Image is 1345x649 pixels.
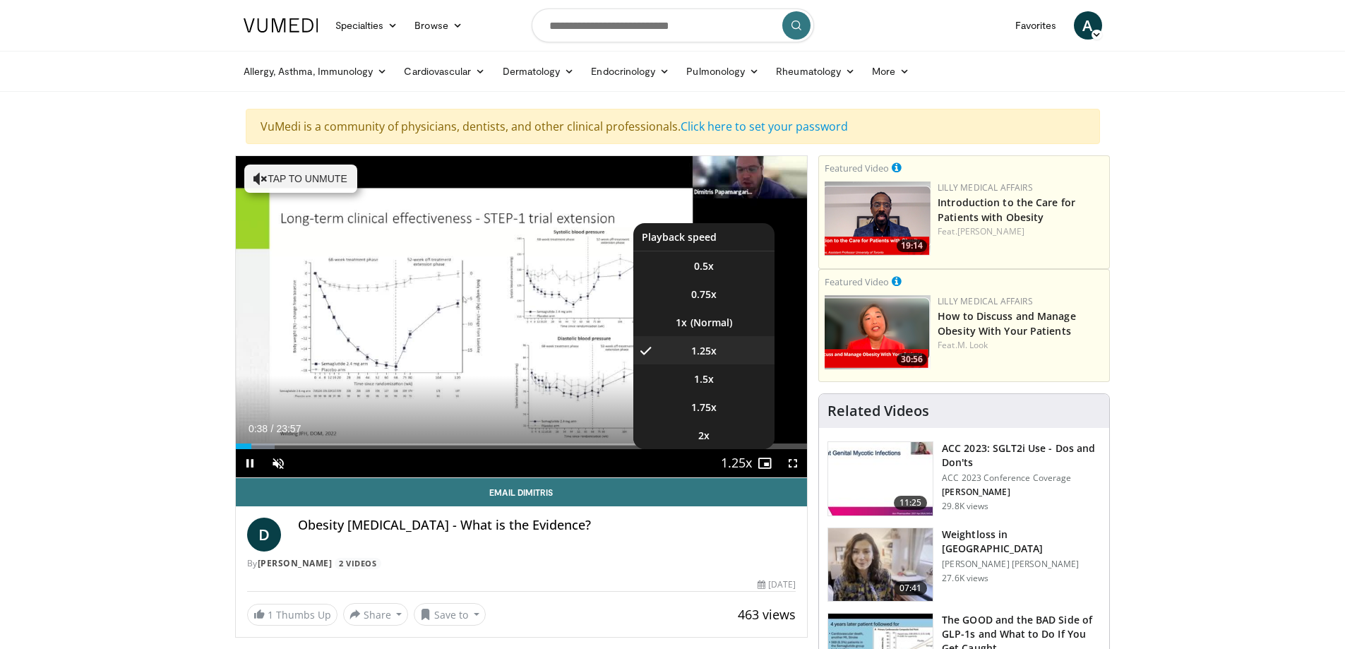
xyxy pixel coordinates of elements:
span: 2x [698,429,710,443]
div: Feat. [938,339,1104,352]
span: 0:38 [249,423,268,434]
a: 30:56 [825,295,931,369]
a: Pulmonology [678,57,767,85]
img: 9258cdf1-0fbf-450b-845f-99397d12d24a.150x105_q85_crop-smart_upscale.jpg [828,442,933,516]
p: 27.6K views [942,573,988,584]
div: By [247,557,796,570]
a: Browse [406,11,471,40]
a: [PERSON_NAME] [957,225,1024,237]
a: 07:41 Weightloss in [GEOGRAPHIC_DATA] [PERSON_NAME] [PERSON_NAME] 27.6K views [827,528,1101,602]
a: 2 Videos [335,558,381,570]
button: Playback Rate [722,449,751,477]
div: [DATE] [758,578,796,591]
h4: Obesity [MEDICAL_DATA] - What is the Evidence? [298,518,796,533]
img: VuMedi Logo [244,18,318,32]
h3: Weightloss in [GEOGRAPHIC_DATA] [942,528,1101,556]
a: 11:25 ACC 2023: SGLT2i Use - Dos and Don'ts ACC 2023 Conference Coverage [PERSON_NAME] 29.8K views [827,441,1101,516]
a: Email Dimitris [236,478,808,506]
a: Introduction to the Care for Patients with Obesity [938,196,1075,224]
div: VuMedi is a community of physicians, dentists, and other clinical professionals. [246,109,1100,144]
span: 0.5x [694,259,714,273]
p: ACC 2023 Conference Coverage [942,472,1101,484]
input: Search topics, interventions [532,8,814,42]
span: 0.75x [691,287,717,302]
a: D [247,518,281,552]
a: Rheumatology [767,57,863,85]
span: 1.75x [691,400,717,415]
span: 23:57 [276,423,301,434]
button: Fullscreen [779,449,807,477]
button: Pause [236,449,264,477]
button: Unmute [264,449,292,477]
h4: Related Videos [827,403,929,419]
button: Tap to unmute [244,165,357,193]
a: Cardiovascular [395,57,494,85]
button: Enable picture-in-picture mode [751,449,779,477]
a: A [1074,11,1102,40]
a: Lilly Medical Affairs [938,295,1033,307]
a: Specialties [327,11,407,40]
span: 463 views [738,606,796,623]
span: / [271,423,274,434]
a: Lilly Medical Affairs [938,181,1033,193]
img: c98a6a29-1ea0-4bd5-8cf5-4d1e188984a7.png.150x105_q85_crop-smart_upscale.png [825,295,931,369]
span: 11:25 [894,496,928,510]
p: 29.8K views [942,501,988,512]
div: Progress Bar [236,443,808,449]
a: Endocrinology [582,57,678,85]
img: 9983fed1-7565-45be-8934-aef1103ce6e2.150x105_q85_crop-smart_upscale.jpg [828,528,933,602]
a: More [863,57,918,85]
span: 1.5x [694,372,714,386]
small: Featured Video [825,162,889,174]
a: 1 Thumbs Up [247,604,337,626]
video-js: Video Player [236,156,808,478]
span: 30:56 [897,353,927,366]
h3: ACC 2023: SGLT2i Use - Dos and Don'ts [942,441,1101,470]
span: 1.25x [691,344,717,358]
small: Featured Video [825,275,889,288]
button: Share [343,603,409,626]
a: [PERSON_NAME] [258,557,333,569]
div: Feat. [938,225,1104,238]
a: M. Look [957,339,988,351]
a: Allergy, Asthma, Immunology [235,57,396,85]
a: Dermatology [494,57,583,85]
button: Save to [414,603,486,626]
a: Click here to set your password [681,119,848,134]
a: How to Discuss and Manage Obesity With Your Patients [938,309,1076,338]
span: 19:14 [897,239,927,252]
p: [PERSON_NAME] [PERSON_NAME] [942,559,1101,570]
span: 1 [268,608,273,621]
a: Favorites [1007,11,1065,40]
a: 19:14 [825,181,931,256]
span: 07:41 [894,581,928,595]
span: 1x [676,316,687,330]
p: [PERSON_NAME] [942,487,1101,498]
img: acc2e291-ced4-4dd5-b17b-d06994da28f3.png.150x105_q85_crop-smart_upscale.png [825,181,931,256]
